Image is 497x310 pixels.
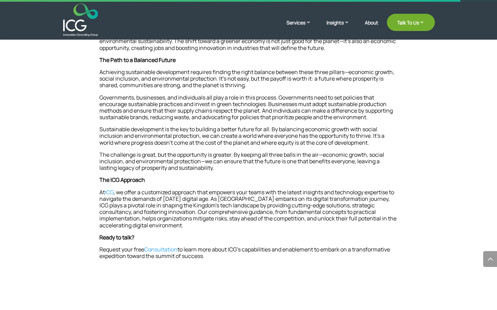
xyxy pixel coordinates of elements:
a: Consultation [144,246,177,253]
strong: Ready to talk? [99,234,134,241]
p: Countries like [GEOGRAPHIC_DATA] are already investing heavily in renewable energy and technologi... [99,31,398,57]
a: ICG [105,188,114,196]
p: At , we offer a customized approach that empowers your teams with the latest insights and technol... [99,189,398,234]
p: Achieving sustainable development requires finding the right balance between these three pillars—... [99,69,398,94]
a: Talk To Us [387,14,435,31]
p: Governments, businesses, and individuals all play a role in this process. Governments need to set... [99,94,398,126]
a: About [365,20,378,36]
img: ICG [63,3,98,36]
p: The challenge is great, but the opportunity is greater. By keeping all three balls in the air—eco... [99,152,398,177]
a: Insights [327,19,356,36]
p: Request your free to learn more about ICG’s capabilities and enablement to embark on a transforma... [99,246,398,259]
a: Services [286,19,318,36]
strong: The Path to a Balanced Future [99,56,176,64]
p: Sustainable development is the key to building a better future for all. By balancing economic gro... [99,126,398,152]
strong: The ICG Approach [99,176,145,184]
iframe: Chat Widget [379,236,497,310]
